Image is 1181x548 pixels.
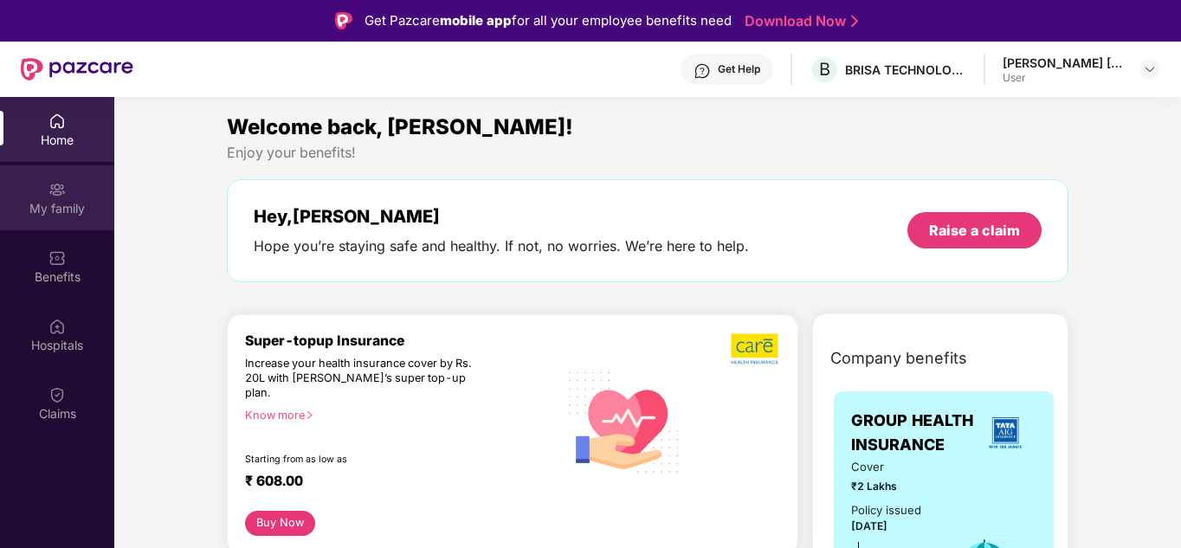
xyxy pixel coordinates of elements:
[245,409,547,421] div: Know more
[982,409,1029,456] img: insurerLogo
[245,454,484,466] div: Starting from as low as
[694,62,711,80] img: svg+xml;base64,PHN2ZyBpZD0iSGVscC0zMngzMiIgeG1sbnM9Imh0dHA6Ly93d3cudzMub3JnLzIwMDAvc3ZnIiB3aWR0aD...
[851,12,858,30] img: Stroke
[745,12,853,30] a: Download Now
[245,473,540,493] div: ₹ 608.00
[1003,55,1124,71] div: [PERSON_NAME] [PERSON_NAME]
[245,357,482,401] div: Increase your health insurance cover by Rs. 20L with [PERSON_NAME]’s super top-up plan.
[21,58,133,81] img: New Pazcare Logo
[718,62,760,76] div: Get Help
[845,61,966,78] div: BRISA TECHNOLOGIES PRIVATE LIMITED
[48,113,66,130] img: svg+xml;base64,PHN2ZyBpZD0iSG9tZSIgeG1sbnM9Imh0dHA6Ly93d3cudzMub3JnLzIwMDAvc3ZnIiB3aWR0aD0iMjAiIG...
[1143,62,1157,76] img: svg+xml;base64,PHN2ZyBpZD0iRHJvcGRvd24tMzJ4MzIiIHhtbG5zPSJodHRwOi8vd3d3LnczLm9yZy8yMDAwL3N2ZyIgd2...
[851,478,933,494] span: ₹2 Lakhs
[558,353,692,489] img: svg+xml;base64,PHN2ZyB4bWxucz0iaHR0cDovL3d3dy53My5vcmcvMjAwMC9zdmciIHhtbG5zOnhsaW5rPSJodHRwOi8vd3...
[245,511,315,536] button: Buy Now
[1003,71,1124,85] div: User
[851,519,887,532] span: [DATE]
[335,12,352,29] img: Logo
[227,114,573,139] span: Welcome back, [PERSON_NAME]!
[929,221,1020,240] div: Raise a claim
[851,409,974,458] span: GROUP HEALTH INSURANCE
[305,410,314,420] span: right
[365,10,732,31] div: Get Pazcare for all your employee benefits need
[851,501,921,519] div: Policy issued
[851,458,933,476] span: Cover
[819,59,830,80] span: B
[227,144,1068,162] div: Enjoy your benefits!
[245,332,558,349] div: Super-topup Insurance
[440,12,512,29] strong: mobile app
[48,249,66,267] img: svg+xml;base64,PHN2ZyBpZD0iQmVuZWZpdHMiIHhtbG5zPSJodHRwOi8vd3d3LnczLm9yZy8yMDAwL3N2ZyIgd2lkdGg9Ij...
[48,318,66,335] img: svg+xml;base64,PHN2ZyBpZD0iSG9zcGl0YWxzIiB4bWxucz0iaHR0cDovL3d3dy53My5vcmcvMjAwMC9zdmciIHdpZHRoPS...
[254,237,749,255] div: Hope you’re staying safe and healthy. If not, no worries. We’re here to help.
[48,386,66,403] img: svg+xml;base64,PHN2ZyBpZD0iQ2xhaW0iIHhtbG5zPSJodHRwOi8vd3d3LnczLm9yZy8yMDAwL3N2ZyIgd2lkdGg9IjIwIi...
[731,332,780,365] img: b5dec4f62d2307b9de63beb79f102df3.png
[830,346,967,371] span: Company benefits
[254,206,749,227] div: Hey, [PERSON_NAME]
[48,181,66,198] img: svg+xml;base64,PHN2ZyB3aWR0aD0iMjAiIGhlaWdodD0iMjAiIHZpZXdCb3g9IjAgMCAyMCAyMCIgZmlsbD0ibm9uZSIgeG...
